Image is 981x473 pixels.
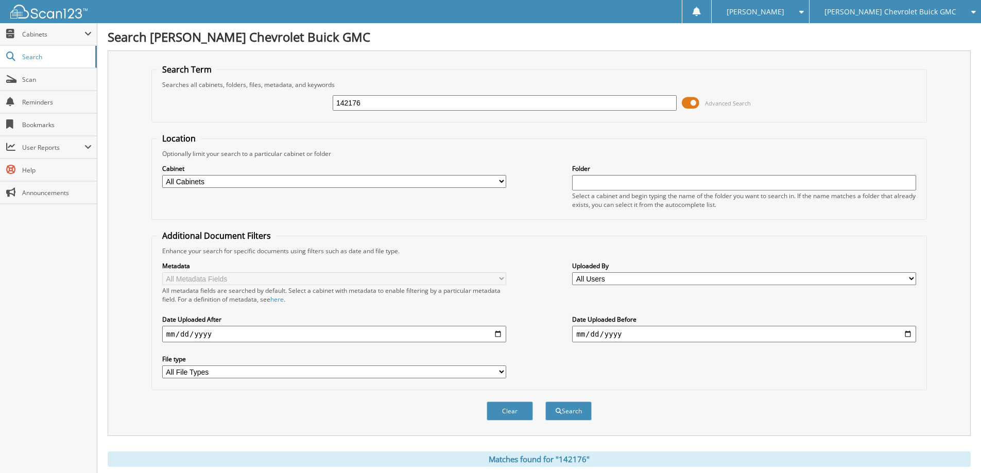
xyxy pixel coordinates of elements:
[157,64,217,75] legend: Search Term
[108,28,971,45] h1: Search [PERSON_NAME] Chevrolet Buick GMC
[487,401,533,421] button: Clear
[22,188,92,197] span: Announcements
[157,133,201,144] legend: Location
[22,52,90,61] span: Search
[162,355,506,363] label: File type
[162,326,506,342] input: start
[545,401,592,421] button: Search
[22,75,92,84] span: Scan
[157,230,276,241] legend: Additional Document Filters
[824,9,956,15] span: [PERSON_NAME] Chevrolet Buick GMC
[157,149,921,158] div: Optionally limit your search to a particular cabinet or folder
[162,164,506,173] label: Cabinet
[162,315,506,324] label: Date Uploaded After
[22,120,92,129] span: Bookmarks
[572,315,916,324] label: Date Uploaded Before
[572,164,916,173] label: Folder
[162,286,506,304] div: All metadata fields are searched by default. Select a cabinet with metadata to enable filtering b...
[108,451,971,467] div: Matches found for "142176"
[727,9,784,15] span: [PERSON_NAME]
[162,261,506,270] label: Metadata
[22,30,84,39] span: Cabinets
[22,98,92,107] span: Reminders
[572,191,916,209] div: Select a cabinet and begin typing the name of the folder you want to search in. If the name match...
[22,166,92,174] span: Help
[270,295,284,304] a: here
[157,247,921,255] div: Enhance your search for specific documents using filters such as date and file type.
[572,261,916,270] label: Uploaded By
[10,5,88,19] img: scan123-logo-white.svg
[157,80,921,89] div: Searches all cabinets, folders, files, metadata, and keywords
[705,99,751,107] span: Advanced Search
[572,326,916,342] input: end
[22,143,84,152] span: User Reports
